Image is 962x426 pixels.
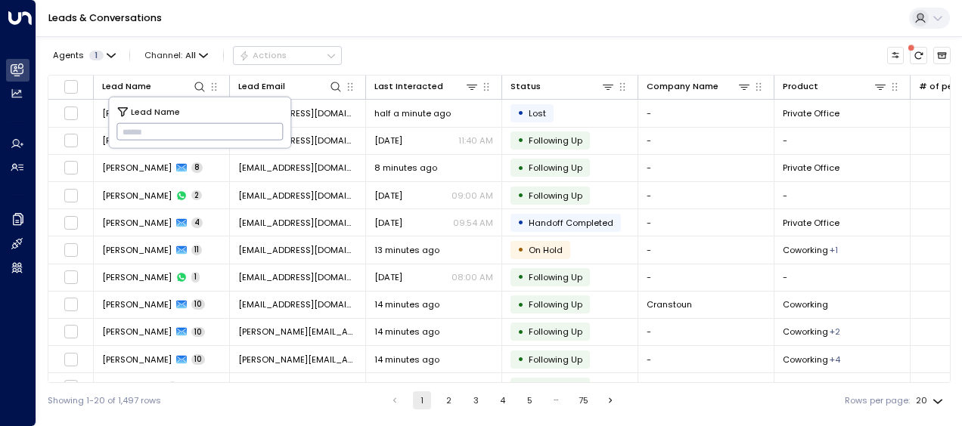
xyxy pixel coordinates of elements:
button: Go to page 3 [467,391,485,409]
span: Suzie Quartermaine [102,217,172,229]
div: Dedicated Desk,Membership,Private Day Office,Private Office [830,353,840,366]
span: Lead Name [131,104,180,118]
span: Esther Alonge [102,244,172,256]
span: Suzie Quartermaine [102,190,172,202]
td: - [638,155,774,181]
span: Agents [53,51,84,60]
span: i.cartman@live.co.uk [238,134,357,147]
span: Ima Msabi [102,381,147,393]
span: Following Up [529,326,582,338]
span: 1 [191,272,200,282]
nav: pagination navigation [385,391,620,409]
button: Go to page 5 [520,391,538,409]
span: Following Up [529,381,582,393]
span: 8 minutes ago [374,162,437,174]
span: i.cartman@live.co.uk [238,107,357,119]
span: Cranstoun [647,298,692,310]
div: Lead Email [238,79,343,94]
div: • [517,267,524,287]
span: Ashrehwatab [647,381,704,393]
td: - [638,236,774,263]
span: 10 [191,354,205,365]
span: 14 minutes ago [374,381,439,393]
button: Channel:All [140,47,213,63]
span: Following Up [529,134,582,147]
span: Toggle select row [64,270,79,285]
div: Product [783,79,887,94]
span: Esther Alonge [102,271,172,283]
span: Following Up [529,162,582,174]
span: Toggle select row [64,106,79,121]
td: - [638,128,774,154]
div: • [517,103,524,123]
span: 11 [191,245,202,255]
span: suzie_quartermaine@hotmail.com [238,162,357,174]
div: Actions [239,50,287,60]
span: On Hold [529,244,563,256]
div: Status [510,79,615,94]
span: 14 minutes ago [374,298,439,310]
td: - [638,100,774,126]
div: • [517,130,524,150]
span: Toggle select row [64,160,79,175]
button: Go to page 75 [575,391,593,409]
div: • [517,239,524,260]
span: All [185,51,196,60]
span: Toggle select row [64,352,79,367]
span: Following Up [529,271,582,283]
span: 14 minutes ago [374,353,439,366]
span: Coworking [783,326,828,338]
span: 13 minutes ago [374,244,439,256]
span: 11 [167,381,178,392]
div: • [517,158,524,178]
div: Dedicated Desk,Private Office [830,326,840,338]
div: Lead Name [102,79,151,94]
a: Leads & Conversations [48,11,162,24]
div: Private Office [830,244,838,256]
span: hannah.cogan@gmail.com [238,353,357,366]
span: 1 [89,51,104,60]
button: Agents1 [48,47,119,63]
button: Archived Leads [933,47,951,64]
span: Toggle select all [64,79,79,94]
span: half a minute ago [374,107,451,119]
span: Channel: [140,47,213,63]
p: 11:40 AM [458,134,493,147]
span: hschofield@cranstoun.org.uk [238,298,357,310]
span: suzie_quartermaine@hotmail.com [238,190,357,202]
div: • [517,185,524,205]
div: Lead Email [238,79,285,94]
span: Toggle select row [64,133,79,148]
div: Company Name [647,79,718,94]
div: • [517,212,524,233]
div: Button group with a nested menu [233,46,342,64]
span: Following Up [529,298,582,310]
span: suzie_quartermaine@hotmail.com [238,217,357,229]
span: Handoff Completed [529,217,613,229]
span: Toggle select row [64,324,79,339]
span: 8 [191,162,203,173]
div: … [548,391,566,409]
span: estheralonge1@gmail.com [238,244,357,256]
td: - [638,346,774,372]
span: Private Office [783,162,839,174]
span: There are new threads available. Refresh the grid to view the latest updates. [910,47,927,64]
div: Lead Name [102,79,206,94]
span: Aug 25, 2025 [374,271,402,283]
span: Private Office [783,217,839,229]
div: • [517,349,524,369]
button: Actions [233,46,342,64]
p: 09:54 AM [453,217,493,229]
button: Customize [887,47,905,64]
span: 4 [191,218,203,228]
span: Lost [529,107,546,119]
span: Coworking [783,244,828,256]
span: Jul 10, 2025 [374,217,402,229]
span: Private Office [783,107,839,119]
span: gary.a.walsh@outlook.com [238,326,357,338]
span: Coworking [783,298,828,310]
button: page 1 [413,391,431,409]
span: Helena Schofield [102,298,172,310]
span: office@ashrehwatab.com [238,381,357,393]
span: 10 [191,299,205,310]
